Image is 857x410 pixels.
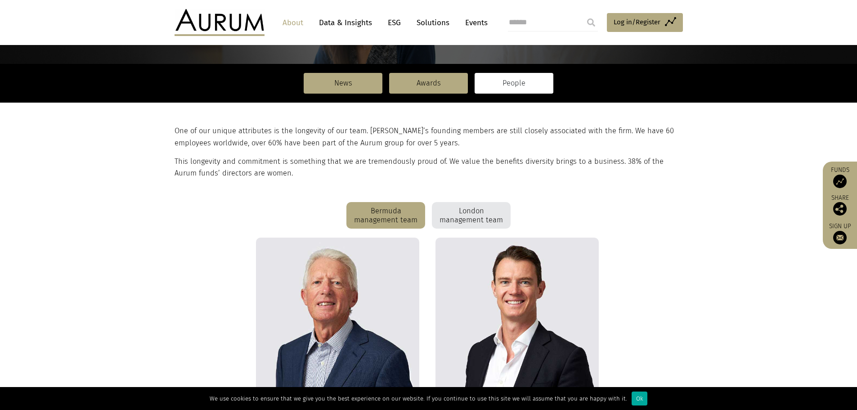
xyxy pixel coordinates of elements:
[827,195,853,216] div: Share
[383,14,405,31] a: ESG
[582,14,600,32] input: Submit
[175,125,681,149] p: One of our unique attributes is the longevity of our team. [PERSON_NAME]’s founding members are s...
[432,202,511,229] div: London management team
[175,9,265,36] img: Aurum
[607,13,683,32] a: Log in/Register
[632,392,647,405] div: Ok
[346,202,425,229] div: Bermuda management team
[304,73,382,94] a: News
[175,156,681,180] p: This longevity and commitment is something that we are tremendously proud of. We value the benefi...
[614,17,660,27] span: Log in/Register
[833,175,847,188] img: Access Funds
[827,166,853,188] a: Funds
[278,14,308,31] a: About
[475,73,553,94] a: People
[314,14,377,31] a: Data & Insights
[389,73,468,94] a: Awards
[461,14,488,31] a: Events
[833,231,847,244] img: Sign up to our newsletter
[412,14,454,31] a: Solutions
[827,222,853,244] a: Sign up
[833,202,847,216] img: Share this post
